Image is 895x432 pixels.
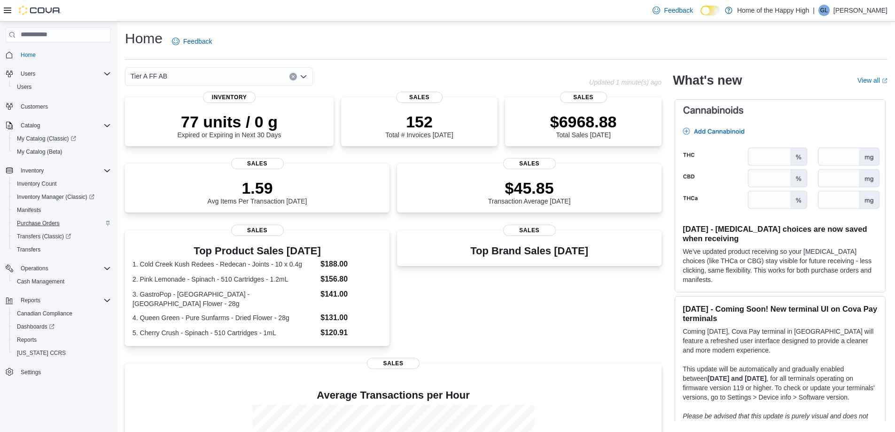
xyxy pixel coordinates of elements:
span: Purchase Orders [17,220,60,227]
dd: $141.00 [320,289,382,300]
button: Settings [2,365,115,379]
span: Manifests [13,204,111,216]
nav: Complex example [6,44,111,403]
div: Avg Items Per Transaction [DATE] [208,179,307,205]
p: $45.85 [488,179,571,197]
span: Inventory [21,167,44,174]
button: Inventory [2,164,115,177]
span: Transfers (Classic) [13,231,111,242]
button: Catalog [2,119,115,132]
span: Home [21,51,36,59]
span: Transfers [17,246,40,253]
button: Purchase Orders [9,217,115,230]
span: My Catalog (Classic) [13,133,111,144]
span: Settings [21,369,41,376]
p: 1.59 [208,179,307,197]
dt: 3. GastroPop - [GEOGRAPHIC_DATA] - [GEOGRAPHIC_DATA] Flower - 28g [132,290,317,308]
dt: 4. Queen Green - Pure Sunfarms - Dried Flower - 28g [132,313,317,322]
button: Cash Management [9,275,115,288]
span: Sales [396,92,443,103]
span: My Catalog (Classic) [17,135,76,142]
h3: [DATE] - [MEDICAL_DATA] choices are now saved when receiving [683,224,878,243]
button: Home [2,48,115,62]
span: Operations [21,265,48,272]
button: Canadian Compliance [9,307,115,320]
button: Customers [2,99,115,113]
span: Home [17,49,111,61]
strong: [DATE] and [DATE] [708,375,766,382]
img: Cova [19,6,61,15]
span: Catalog [17,120,111,131]
span: Sales [503,225,556,236]
h3: Top Product Sales [DATE] [132,245,382,257]
a: [US_STATE] CCRS [13,347,70,359]
span: Users [21,70,35,78]
p: Home of the Happy High [737,5,809,16]
p: [PERSON_NAME] [833,5,887,16]
button: My Catalog (Beta) [9,145,115,158]
p: This update will be automatically and gradually enabled between , for all terminals operating on ... [683,364,878,402]
span: Manifests [17,206,41,214]
span: Reports [13,334,111,346]
span: Inventory Count [17,180,57,188]
span: Inventory [203,92,256,103]
span: Dashboards [17,323,54,330]
span: Customers [21,103,48,110]
span: Users [17,83,31,91]
span: Transfers [13,244,111,255]
div: Ghazi Lewis [818,5,830,16]
p: $6968.88 [550,112,617,131]
p: | [813,5,815,16]
span: My Catalog (Beta) [17,148,62,156]
div: Transaction Average [DATE] [488,179,571,205]
button: Reports [17,295,44,306]
span: Canadian Compliance [17,310,72,317]
a: My Catalog (Classic) [9,132,115,145]
p: We've updated product receiving so your [MEDICAL_DATA] choices (like THCa or CBG) stay visible fo... [683,247,878,284]
a: Reports [13,334,40,346]
span: Feedback [183,37,212,46]
span: Washington CCRS [13,347,111,359]
button: Catalog [17,120,44,131]
span: Cash Management [13,276,111,287]
h3: Top Brand Sales [DATE] [470,245,588,257]
span: Reports [21,297,40,304]
p: 77 units / 0 g [178,112,281,131]
a: Settings [17,367,45,378]
span: Users [17,68,111,79]
a: My Catalog (Classic) [13,133,80,144]
a: View allExternal link [857,77,887,84]
button: Clear input [289,73,297,80]
button: Inventory Count [9,177,115,190]
span: Operations [17,263,111,274]
a: Feedback [168,32,216,51]
button: Operations [2,262,115,275]
a: Dashboards [9,320,115,333]
dt: 5. Cherry Crush - Spinach - 510 Cartridges - 1mL [132,328,317,338]
a: Users [13,81,35,93]
span: Transfers (Classic) [17,233,71,240]
a: Purchase Orders [13,218,63,229]
p: 152 [385,112,453,131]
input: Dark Mode [700,6,720,16]
span: Cash Management [17,278,64,285]
h3: [DATE] - Coming Soon! New terminal UI on Cova Pay terminals [683,304,878,323]
span: Inventory [17,165,111,176]
a: Canadian Compliance [13,308,76,319]
a: Manifests [13,204,45,216]
p: Coming [DATE], Cova Pay terminal in [GEOGRAPHIC_DATA] will feature a refreshed user interface des... [683,327,878,355]
dd: $120.91 [320,327,382,338]
span: Inventory Count [13,178,111,189]
span: Feedback [664,6,693,15]
span: Users [13,81,111,93]
a: My Catalog (Beta) [13,146,66,157]
dt: 2. Pink Lemonade - Spinach - 510 Cartridges - 1.2mL [132,275,317,284]
span: Settings [17,366,111,378]
a: Inventory Manager (Classic) [13,191,98,203]
span: [US_STATE] CCRS [17,349,66,357]
div: Total # Invoices [DATE] [385,112,453,139]
span: Dashboards [13,321,111,332]
button: Users [9,80,115,94]
span: Sales [503,158,556,169]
